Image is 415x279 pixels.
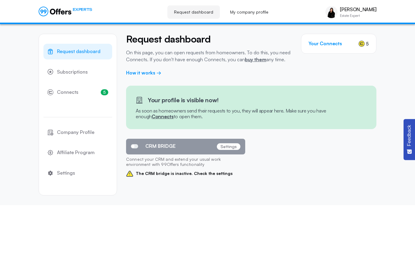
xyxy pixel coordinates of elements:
[325,6,337,18] img: Marcela Trevizo
[384,236,412,264] iframe: Tidio Chat
[223,5,275,19] a: My company profile
[43,145,112,160] a: Affiliate Program
[366,40,369,47] span: 5
[57,149,95,157] span: Affiliate Program
[407,125,412,146] span: Feedback
[126,70,161,76] a: How it works →
[43,165,112,181] a: Settings
[73,7,92,12] span: EXPERTS
[57,169,75,177] span: Settings
[404,119,415,160] button: Feedback - Show survey
[57,88,78,96] span: Connects
[39,7,92,16] a: EXPERTS
[145,143,176,149] span: CRM BRIDGE
[57,68,88,76] span: Subscriptions
[126,49,292,63] p: On this page, you can open requests from homeowners. To do this, you need Connects. If you don't ...
[245,56,266,62] a: buy them
[43,84,112,100] a: Connects5
[126,34,292,44] h2: Request dashboard
[57,48,100,55] span: Request dashboard
[340,7,376,12] p: [PERSON_NAME]
[167,5,220,19] a: Request dashboard
[217,143,240,150] p: Settings
[143,95,219,105] h2: Your profile is visible now!
[43,64,112,80] a: Subscriptions
[43,125,112,140] a: Company Profile
[43,44,112,59] a: Request dashboard
[101,89,108,95] span: 5
[309,41,342,46] h3: Your Connects
[136,108,367,119] h3: As soon as homeowners send their requests to you, they will appear here. Make sure you have enoug...
[126,170,245,177] span: The CRM bridge is inactive. Check the settings
[340,14,376,17] p: Estate Expert
[152,113,173,119] a: Connects
[57,128,94,136] span: Company Profile
[126,154,245,170] p: Connect your CRM and extend your usual work environment with 99Offers functionality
